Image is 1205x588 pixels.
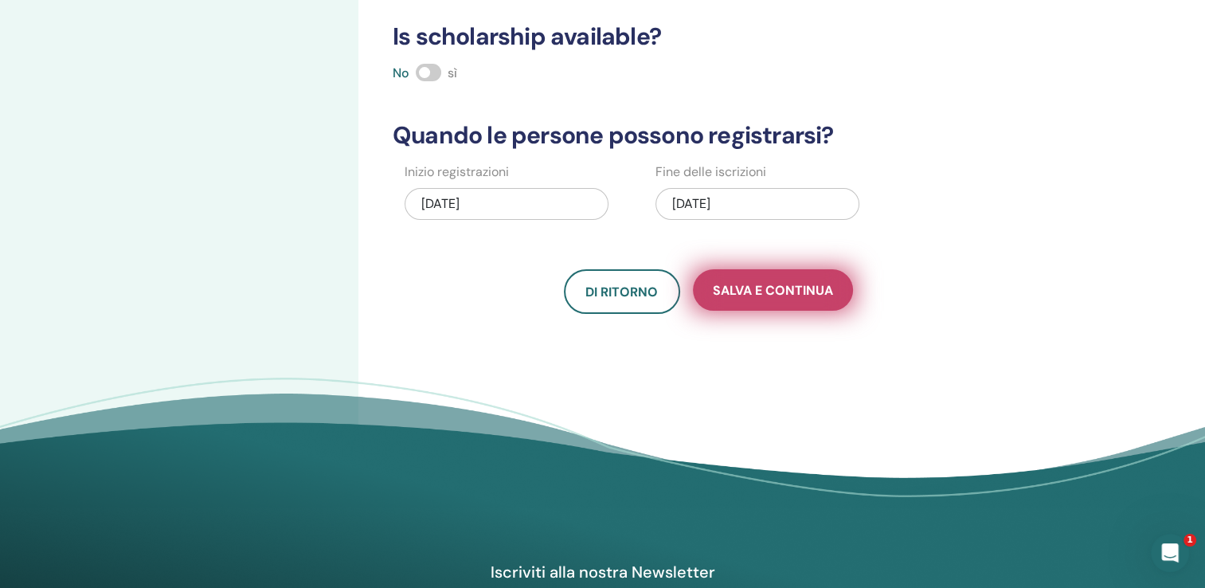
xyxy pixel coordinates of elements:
span: Salva e continua [713,282,833,299]
h4: Iscriviti alla nostra Newsletter [419,562,787,582]
div: [DATE] [405,188,608,220]
h3: Is scholarship available? [383,22,1034,51]
span: sì [448,65,457,81]
label: Inizio registrazioni [405,163,509,182]
button: Salva e continua [693,269,853,311]
span: 1 [1183,534,1196,547]
button: Di ritorno [564,269,680,314]
label: Fine delle iscrizioni [655,163,766,182]
span: Di ritorno [585,284,658,300]
iframe: Intercom live chat [1151,534,1189,572]
span: No [393,65,409,81]
h3: Quando le persone possono registrarsi? [383,121,1034,150]
div: [DATE] [655,188,859,220]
